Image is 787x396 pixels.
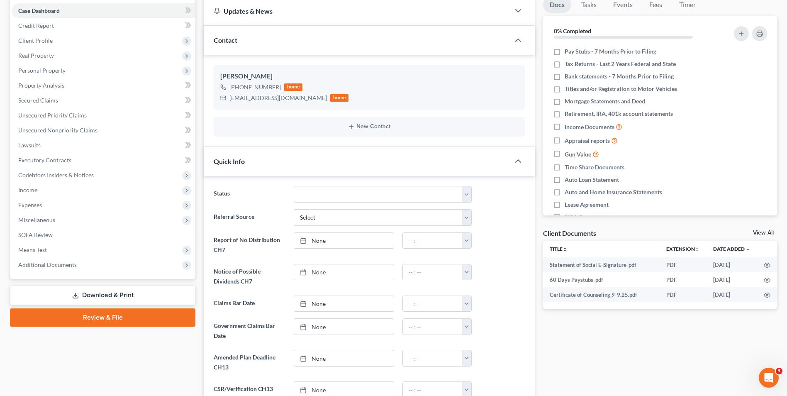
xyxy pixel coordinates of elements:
span: Additional Documents [18,261,77,268]
a: Case Dashboard [12,3,195,18]
a: Download & Print [10,286,195,305]
span: Appraisal reports [565,137,610,145]
input: -- : -- [403,233,462,249]
span: Income Documents [565,123,614,131]
label: Claims Bar Date [210,296,289,312]
span: SOFA Review [18,231,53,238]
label: Report of No Distribution CH7 [210,232,289,257]
label: Notice of Possible Dividends CH7 [210,264,289,289]
div: home [284,83,302,91]
label: Referral Source [210,209,289,226]
td: PDF [660,272,707,287]
span: Executory Contracts [18,156,71,164]
span: Case Dashboard [18,7,60,14]
span: 3 [776,368,782,374]
span: Unsecured Priority Claims [18,112,87,119]
td: PDF [660,287,707,302]
span: Means Test [18,246,47,253]
span: Property Analysis [18,82,64,89]
input: -- : -- [403,350,462,366]
a: Property Analysis [12,78,195,93]
td: Certificate of Counseling 9-9.25.pdf [543,287,660,302]
a: None [294,233,394,249]
span: Contact [214,36,237,44]
td: 60 Days Paystubs-pdf [543,272,660,287]
iframe: Intercom live chat [759,368,779,388]
span: Mortgage Statements and Deed [565,97,645,105]
td: [DATE] [707,287,757,302]
div: [PHONE_NUMBER] [229,83,281,91]
span: Lawsuits [18,142,41,149]
a: None [294,264,394,280]
span: Gun Value [565,150,591,159]
span: Lease Agreement [565,200,609,209]
a: Date Added expand_more [713,246,750,252]
a: Titleunfold_more [550,246,568,252]
span: Auto and Home Insurance Statements [565,188,662,196]
i: unfold_more [563,247,568,252]
a: None [294,319,394,335]
span: Secured Claims [18,97,58,104]
a: Unsecured Priority Claims [12,108,195,123]
i: expand_more [746,247,750,252]
span: Client Profile [18,37,53,44]
input: -- : -- [403,296,462,312]
span: Unsecured Nonpriority Claims [18,127,97,134]
div: Updates & News [214,7,500,15]
button: New Contact [220,123,518,130]
a: Secured Claims [12,93,195,108]
a: Lawsuits [12,138,195,153]
td: PDF [660,257,707,272]
span: Real Property [18,52,54,59]
span: Time Share Documents [565,163,624,171]
div: [PERSON_NAME] [220,71,518,81]
label: Amended Plan Deadline CH13 [210,350,289,375]
i: unfold_more [695,247,700,252]
span: Tax Returns - Last 2 Years Federal and State [565,60,676,68]
td: Statement of Social E-Signature-pdf [543,257,660,272]
span: Credit Report [18,22,54,29]
div: home [330,94,348,102]
span: Codebtors Insiders & Notices [18,171,94,178]
label: Government Claims Bar Date [210,318,289,343]
label: Status [210,186,289,203]
a: SOFA Review [12,227,195,242]
span: Bank statements - 7 Months Prior to Filing [565,72,674,81]
td: [DATE] [707,272,757,287]
td: [DATE] [707,257,757,272]
div: [EMAIL_ADDRESS][DOMAIN_NAME] [229,94,327,102]
a: View All [753,230,774,236]
a: Unsecured Nonpriority Claims [12,123,195,138]
span: Titles and/or Registration to Motor Vehicles [565,85,677,93]
span: HOA Statement [565,213,606,221]
strong: 0% Completed [554,27,591,34]
span: Quick Info [214,157,245,165]
a: Review & File [10,308,195,327]
input: -- : -- [403,319,462,335]
a: Extensionunfold_more [666,246,700,252]
span: Personal Property [18,67,66,74]
a: Executory Contracts [12,153,195,168]
a: Credit Report [12,18,195,33]
span: Retirement, IRA, 401k account statements [565,110,673,118]
span: Auto Loan Statement [565,176,619,184]
span: Pay Stubs - 7 Months Prior to Filing [565,47,656,56]
a: None [294,296,394,312]
input: -- : -- [403,264,462,280]
span: Expenses [18,201,42,208]
a: None [294,350,394,366]
span: Miscellaneous [18,216,55,223]
div: Client Documents [543,229,596,237]
span: Income [18,186,37,193]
